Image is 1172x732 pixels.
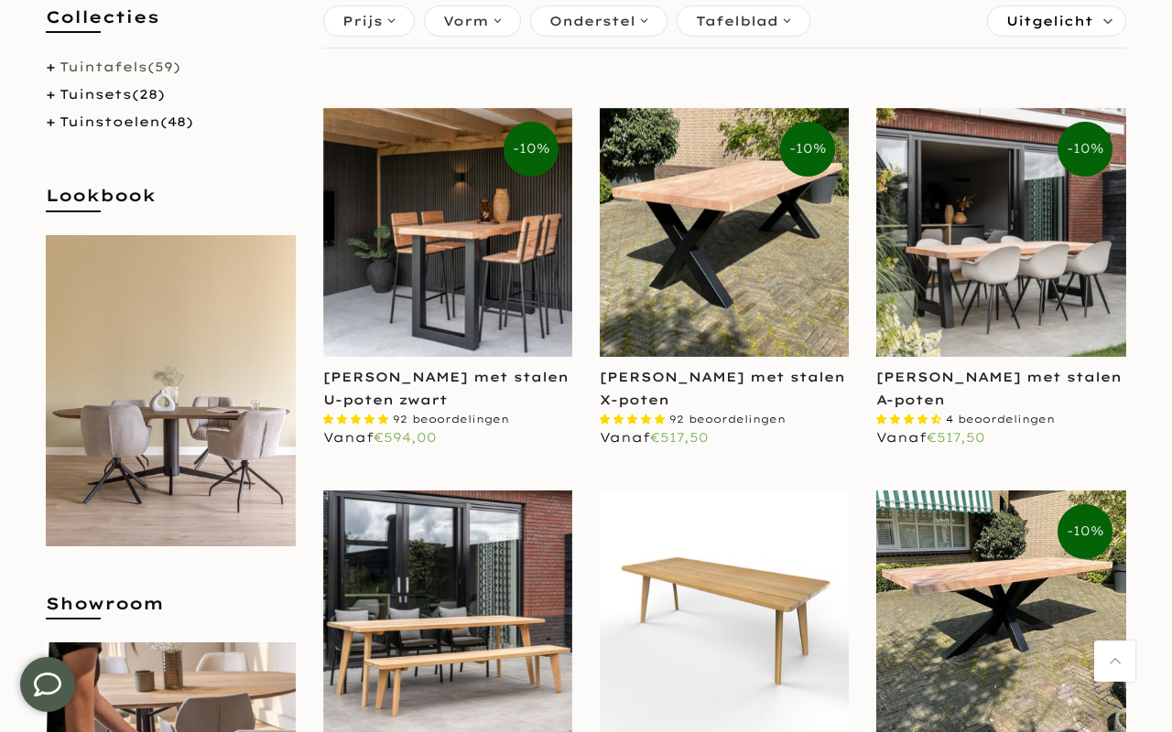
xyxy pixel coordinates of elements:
span: Uitgelicht [1006,6,1093,36]
span: -10% [780,122,835,177]
span: -10% [1058,504,1112,559]
span: -10% [1058,122,1112,177]
span: €594,00 [374,429,437,446]
a: [PERSON_NAME] met stalen A-poten [876,369,1122,408]
span: Vanaf [876,429,985,446]
span: €517,50 [650,429,709,446]
h5: Collecties [46,5,296,47]
span: (48) [160,113,193,130]
span: -10% [504,122,559,177]
span: (59) [147,59,180,75]
a: Terug naar boven [1094,640,1135,682]
span: 4.50 stars [876,413,946,425]
a: Tuinsets(28) [60,86,165,102]
span: Onderstel [549,11,635,31]
span: 92 beoordelingen [393,413,509,425]
h5: Showroom [46,592,296,633]
span: Vanaf [600,429,709,446]
label: Sorteren:Uitgelicht [988,6,1125,36]
a: [PERSON_NAME] met stalen X-poten [600,369,845,408]
a: Tuintafels(59) [60,59,180,75]
span: Vanaf [323,429,437,446]
span: 4.87 stars [600,413,669,425]
iframe: toggle-frame [2,639,93,730]
a: Tuinstoelen(48) [60,113,193,130]
h5: Lookbook [46,184,296,225]
span: (28) [132,86,165,102]
span: Tafelblad [696,11,778,31]
a: [PERSON_NAME] met stalen U-poten zwart [323,369,569,408]
span: 92 beoordelingen [669,413,786,425]
span: 4 beoordelingen [946,413,1055,425]
span: €517,50 [927,429,985,446]
span: 4.87 stars [323,413,393,425]
span: Vorm [443,11,489,31]
span: Prijs [342,11,383,31]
